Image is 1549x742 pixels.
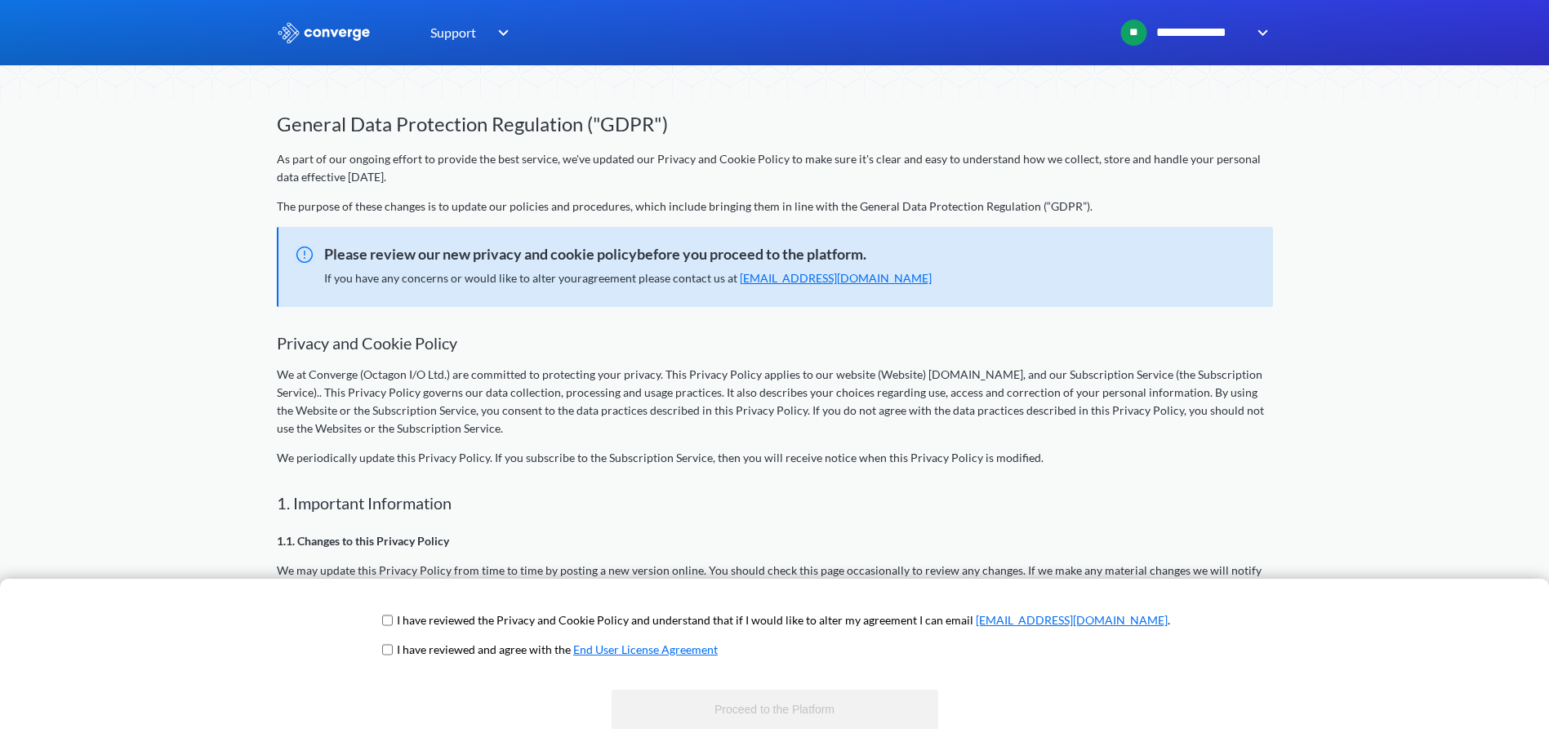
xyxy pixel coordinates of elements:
img: logo_ewhite.svg [277,22,372,43]
p: I have reviewed the Privacy and Cookie Policy and understand that if I would like to alter my agr... [397,611,1170,629]
a: End User License Agreement [573,642,718,656]
p: I have reviewed and agree with the [397,641,718,659]
p: We may update this Privacy Policy from time to time by posting a new version online. You should c... [277,562,1273,633]
button: Proceed to the Platform [612,690,938,729]
p: As part of our ongoing effort to provide the best service, we've updated our Privacy and Cookie P... [277,150,1273,186]
p: The purpose of these changes is to update our policies and procedures, which include bringing the... [277,198,1273,215]
a: [EMAIL_ADDRESS][DOMAIN_NAME] [740,271,932,285]
p: We at Converge (Octagon I/O Ltd.) are committed to protecting your privacy. This Privacy Policy a... [277,366,1273,438]
h2: 1. Important Information [277,493,1273,513]
span: If you have any concerns or would like to alter your agreement please contact us at [324,271,932,285]
h2: Privacy and Cookie Policy [277,333,1273,353]
a: [EMAIL_ADDRESS][DOMAIN_NAME] [976,613,1168,627]
p: 1.1. Changes to this Privacy Policy [277,532,1273,550]
p: We periodically update this Privacy Policy. If you subscribe to the Subscription Service, then yo... [277,449,1273,467]
span: Support [430,22,476,42]
img: downArrow.svg [487,23,514,42]
img: downArrow.svg [1247,23,1273,42]
span: Please review our new privacy and cookie policybefore you proceed to the platform. [278,243,1257,266]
